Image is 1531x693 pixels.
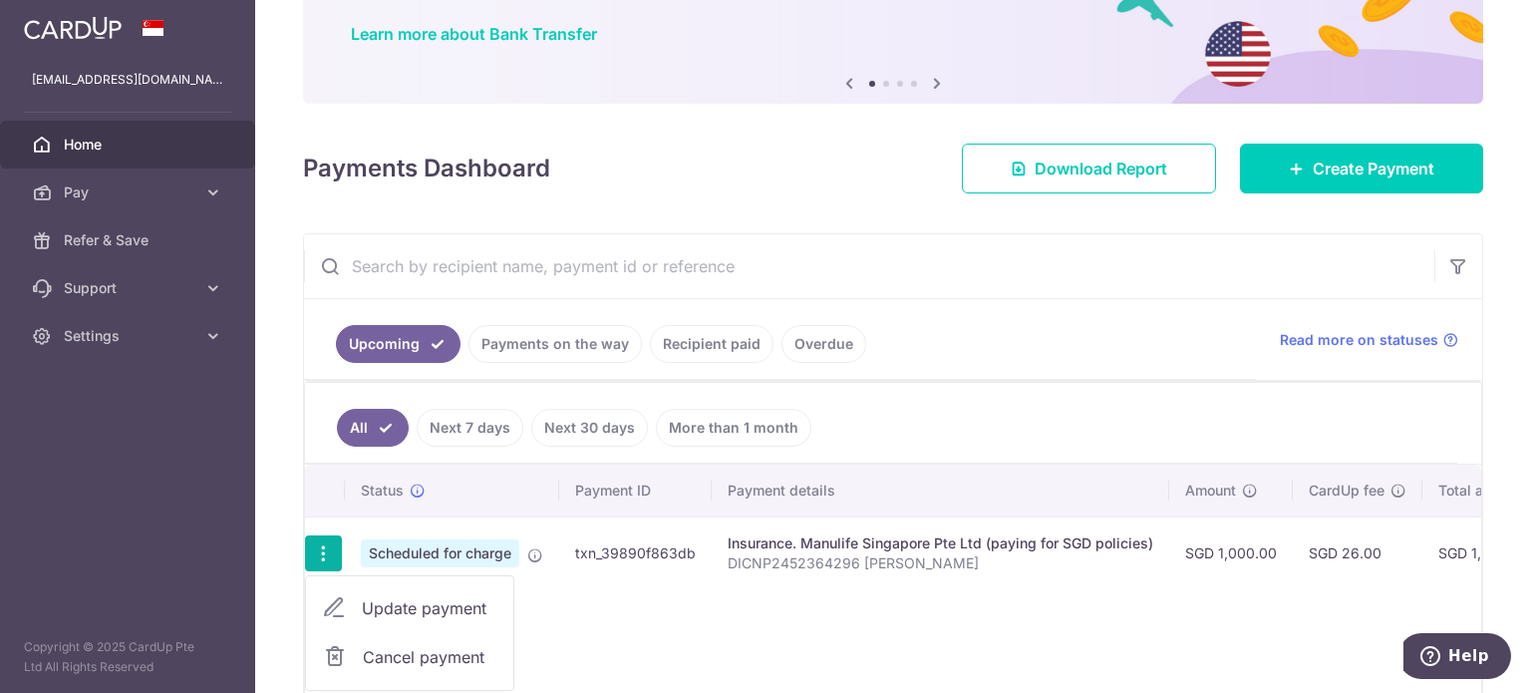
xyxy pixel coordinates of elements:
[1280,330,1458,350] a: Read more on statuses
[656,409,811,447] a: More than 1 month
[962,144,1216,193] a: Download Report
[728,533,1153,553] div: Insurance. Manulife Singapore Pte Ltd (paying for SGD policies)
[781,325,866,363] a: Overdue
[1293,517,1422,589] td: SGD 26.00
[304,234,1434,298] input: Search by recipient name, payment id or reference
[64,230,195,250] span: Refer & Save
[361,481,404,501] span: Status
[1169,517,1293,589] td: SGD 1,000.00
[64,278,195,298] span: Support
[1240,144,1483,193] a: Create Payment
[559,465,712,517] th: Payment ID
[337,409,409,447] a: All
[64,326,195,346] span: Settings
[1313,157,1434,180] span: Create Payment
[468,325,642,363] a: Payments on the way
[1403,633,1511,683] iframe: Opens a widget where you can find more information
[351,24,597,44] a: Learn more about Bank Transfer
[1280,330,1438,350] span: Read more on statuses
[32,70,223,90] p: [EMAIL_ADDRESS][DOMAIN_NAME]
[24,16,122,40] img: CardUp
[361,539,519,567] span: Scheduled for charge
[1035,157,1167,180] span: Download Report
[712,465,1169,517] th: Payment details
[650,325,773,363] a: Recipient paid
[417,409,523,447] a: Next 7 days
[559,517,712,589] td: txn_39890f863db
[531,409,648,447] a: Next 30 days
[336,325,460,363] a: Upcoming
[1438,481,1504,501] span: Total amt.
[1309,481,1384,501] span: CardUp fee
[728,553,1153,573] p: DICNP2452364296 [PERSON_NAME]
[64,182,195,202] span: Pay
[303,151,550,186] h4: Payments Dashboard
[1185,481,1236,501] span: Amount
[64,135,195,155] span: Home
